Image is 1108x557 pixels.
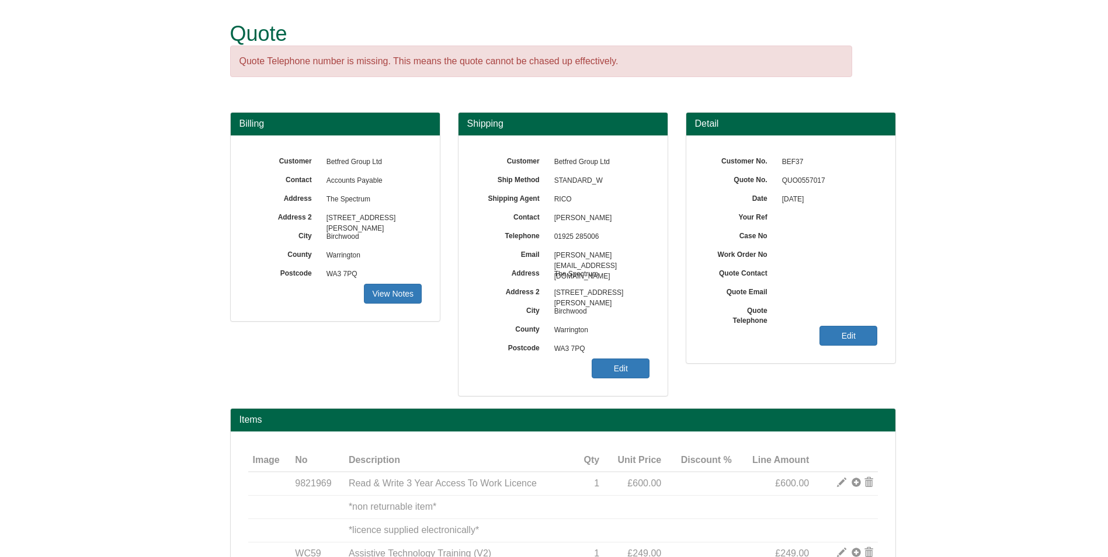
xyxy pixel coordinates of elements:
[321,265,422,284] span: WA3 7PQ
[704,190,776,204] label: Date
[666,449,737,472] th: Discount %
[476,172,548,185] label: Ship Method
[704,302,776,326] label: Quote Telephone
[476,246,548,260] label: Email
[604,449,666,472] th: Unit Price
[548,284,650,302] span: [STREET_ADDRESS][PERSON_NAME]
[704,153,776,166] label: Customer No.
[476,284,548,297] label: Address 2
[364,284,422,304] a: View Notes
[476,153,548,166] label: Customer
[239,415,887,425] h2: Items
[704,228,776,241] label: Case No
[239,119,431,129] h3: Billing
[230,46,852,78] div: Quote Telephone number is missing. This means the quote cannot be chased up effectively.
[548,340,650,358] span: WA3 7PQ
[548,190,650,209] span: RICO
[321,153,422,172] span: Betfred Group Ltd
[349,525,479,535] span: *licence supplied electronically*
[776,190,878,209] span: [DATE]
[548,321,650,340] span: Warrington
[248,153,321,166] label: Customer
[548,153,650,172] span: Betfred Group Ltd
[248,209,321,222] label: Address 2
[476,265,548,278] label: Address
[467,119,659,129] h3: Shipping
[321,228,422,246] span: Birchwood
[776,153,878,172] span: BEF37
[476,302,548,316] label: City
[349,478,537,488] span: Read & Write 3 Year Access To Work Licence
[321,209,422,228] span: [STREET_ADDRESS][PERSON_NAME]
[548,172,650,190] span: STANDARD_W
[476,321,548,335] label: County
[230,22,852,46] h1: Quote
[775,478,809,488] span: £600.00
[248,190,321,204] label: Address
[575,449,604,472] th: Qty
[704,209,776,222] label: Your Ref
[704,284,776,297] label: Quote Email
[548,302,650,321] span: Birchwood
[321,246,422,265] span: Warrington
[548,228,650,246] span: 01925 285006
[476,340,548,353] label: Postcode
[594,478,599,488] span: 1
[737,449,814,472] th: Line Amount
[476,228,548,241] label: Telephone
[548,209,650,228] span: [PERSON_NAME]
[290,449,344,472] th: No
[248,172,321,185] label: Contact
[290,472,344,495] td: 9821969
[695,119,887,129] h3: Detail
[321,190,422,209] span: The Spectrum
[704,172,776,185] label: Quote No.
[248,265,321,278] label: Postcode
[704,246,776,260] label: Work Order No
[548,246,650,265] span: [PERSON_NAME][EMAIL_ADDRESS][DOMAIN_NAME]
[776,172,878,190] span: QUO0557017
[548,265,650,284] span: The Spectrum
[321,172,422,190] span: Accounts Payable
[476,209,548,222] label: Contact
[476,190,548,204] label: Shipping Agent
[349,502,436,511] span: *non returnable item*
[344,449,575,472] th: Description
[704,265,776,278] label: Quote Contact
[248,449,291,472] th: Image
[819,326,877,346] a: Edit
[248,228,321,241] label: City
[592,358,649,378] a: Edit
[627,478,661,488] span: £600.00
[248,246,321,260] label: County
